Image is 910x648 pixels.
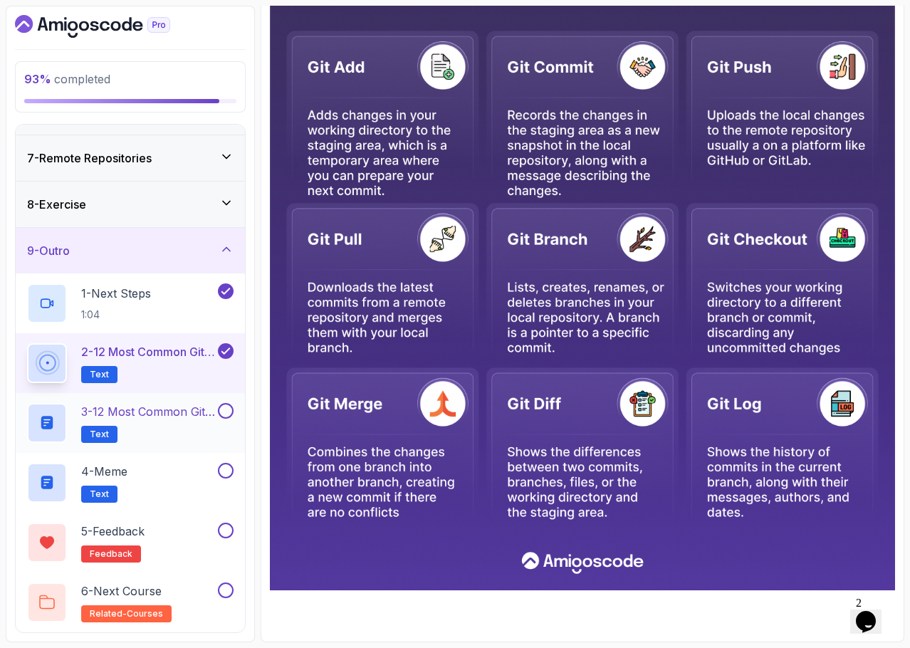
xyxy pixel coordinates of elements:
[81,343,215,360] p: 2 - 12 Most Common Git Commands
[90,608,163,620] span: related-courses
[24,72,110,86] span: completed
[27,403,234,443] button: 3-12 Most Common Git CommandsText
[81,285,151,302] p: 1 - Next Steps
[81,308,151,322] p: 1:04
[850,591,896,634] iframe: chat widget
[27,196,86,213] h3: 8 - Exercise
[27,582,234,622] button: 6-Next Courserelated-courses
[16,135,245,181] button: 7-Remote Repositories
[27,283,234,323] button: 1-Next Steps1:04
[81,463,127,480] p: 4 - Meme
[81,523,145,540] p: 5 - Feedback
[27,523,234,563] button: 5-Feedbackfeedback
[90,429,109,440] span: Text
[15,15,203,38] a: Dashboard
[90,548,132,560] span: feedback
[16,182,245,227] button: 8-Exercise
[81,403,215,420] p: 3 - 12 Most Common Git Commands
[27,242,70,259] h3: 9 - Outro
[81,582,162,600] p: 6 - Next Course
[27,343,234,383] button: 2-12 Most Common Git CommandsText
[90,488,109,500] span: Text
[27,463,234,503] button: 4-MemeText
[24,72,51,86] span: 93 %
[27,150,152,167] h3: 7 - Remote Repositories
[16,228,245,273] button: 9-Outro
[90,369,109,380] span: Text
